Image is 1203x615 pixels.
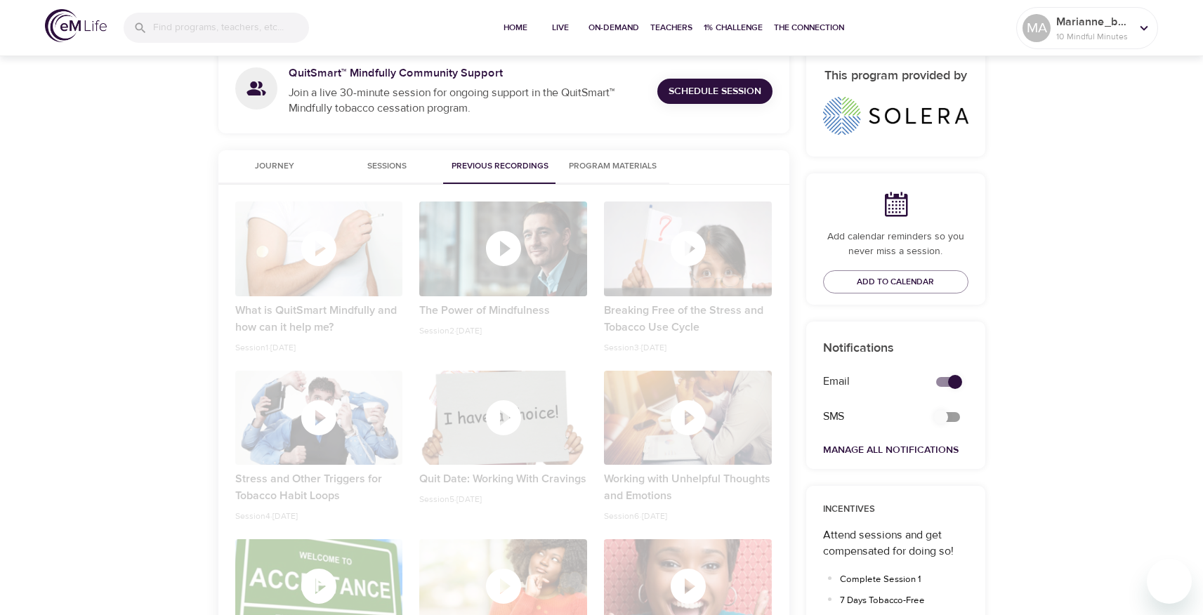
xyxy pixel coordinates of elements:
a: Manage All Notifications [823,444,959,456]
span: Program Materials [565,159,661,174]
span: Home [499,20,532,35]
span: Previous Recordings [452,159,548,174]
span: Teachers [650,20,692,35]
span: Journey [227,159,322,174]
p: Add calendar reminders so you never miss a session. [823,230,968,259]
span: Live [544,20,577,35]
img: logo [45,9,107,42]
div: Email [815,365,919,398]
span: On-Demand [589,20,639,35]
p: Stress and Other Triggers for Tobacco Habit Loops [235,470,403,504]
p: Notifications [823,338,968,357]
p: 7 Days Tobacco-Free [840,594,952,608]
p: Session 1 · [DATE] [235,341,403,354]
h6: This program provided by [823,66,968,86]
p: Quit Date: Working With Cravings [419,470,587,487]
p: Join a live 30-minute session for ongoing support in the QuitSmart™ Mindfully tobacco cessation p... [289,85,646,117]
p: Complete Session 1 [840,573,952,587]
a: Schedule Session [657,79,773,105]
p: Working with Unhelpful Thoughts and Emotions [604,470,772,504]
p: Session 4 · [DATE] [235,510,403,522]
span: Schedule Session [669,83,761,100]
p: 10 Mindful Minutes [1056,30,1131,43]
p: Session 2 · [DATE] [419,324,587,337]
p: Breaking Free of the Stress and Tobacco Use Cycle [604,302,772,336]
div: MA [1023,14,1051,42]
p: Incentives [823,503,968,517]
p: Session 6 · [DATE] [604,510,772,522]
span: Add to Calendar [857,275,934,289]
div: Attend sessions and get compensated for doing so! [823,527,968,560]
span: 1% Challenge [704,20,763,35]
h5: QuitSmart™ Mindfully Community Support [289,66,646,81]
img: Solera%20logo_horz_full%20color_2020.png [823,97,968,135]
iframe: Button to launch messaging window [1147,559,1192,604]
p: Session 5 · [DATE] [419,493,587,505]
button: Add to Calendar [823,270,968,293]
p: What is QuitSmart Mindfully and how can it help me? [235,302,403,336]
p: Session 3 · [DATE] [604,341,772,354]
span: The Connection [774,20,844,35]
div: SMS [815,400,919,433]
input: Find programs, teachers, etc... [153,13,309,43]
p: The Power of Mindfulness [419,302,587,319]
p: Marianne_b2ab47 [1056,13,1131,30]
span: Sessions [339,159,435,174]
